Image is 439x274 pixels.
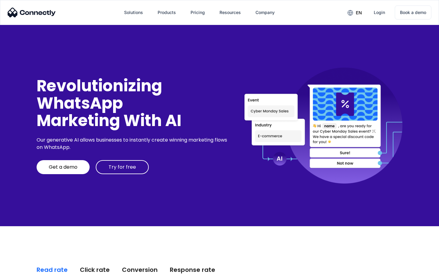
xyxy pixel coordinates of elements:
a: Pricing [186,5,210,20]
div: Revolutionizing WhatsApp Marketing With AI [37,77,229,129]
ul: Language list [12,263,37,272]
div: Resources [220,8,241,17]
div: Conversion [122,265,158,274]
div: Company [255,8,275,17]
div: Click rate [80,265,110,274]
div: Login [374,8,385,17]
div: Try for free [109,164,136,170]
div: Read rate [37,265,68,274]
div: Solutions [124,8,143,17]
div: Response rate [170,265,215,274]
img: Connectly Logo [8,8,56,17]
aside: Language selected: English [6,263,37,272]
div: Products [158,8,176,17]
a: Get a demo [37,160,90,174]
div: Get a demo [49,164,77,170]
a: Try for free [96,160,149,174]
div: en [356,9,362,17]
a: Login [369,5,390,20]
div: Pricing [191,8,205,17]
a: Book a demo [395,5,431,19]
div: Our generative AI allows businesses to instantly create winning marketing flows on WhatsApp. [37,136,229,151]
